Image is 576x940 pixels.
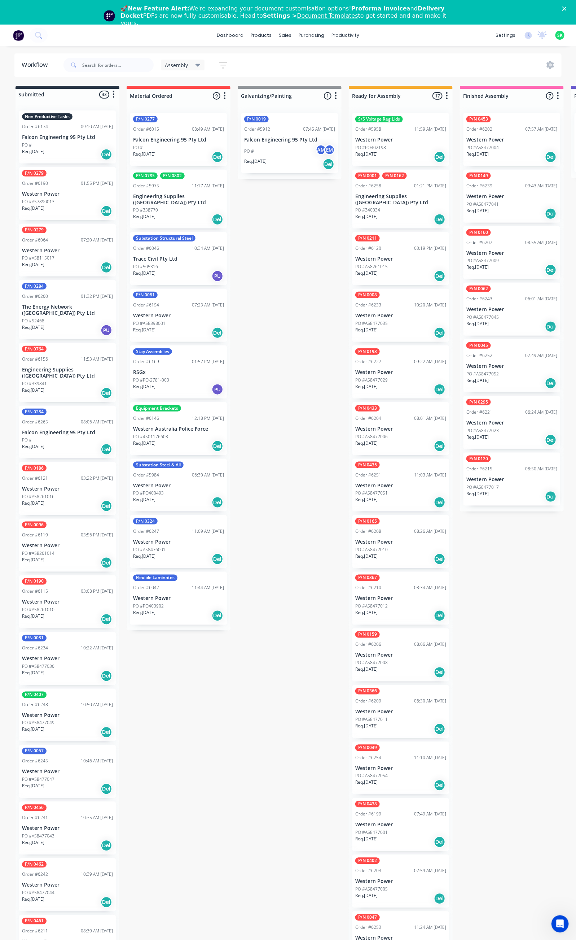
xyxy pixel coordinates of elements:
[414,528,446,535] div: 08:26 AM [DATE]
[466,491,489,497] p: Req. [DATE]
[130,113,227,166] div: P/N 0277Order #601508:49 AM [DATE]Falcon Engineering 95 Pty LtdPO #Req.[DATE]Del
[466,363,557,369] p: Western Power
[303,126,335,132] div: 07:45 AM [DATE]
[133,292,158,298] div: P/N 0081
[22,557,44,563] p: Req. [DATE]
[101,614,112,625] div: Del
[22,199,54,205] p: PO #A57890013
[355,603,388,610] p: PO #A58477012
[466,229,491,236] div: P/N 0160
[133,116,158,122] div: P/N 0277
[81,645,113,652] div: 10:22 AM [DATE]
[562,6,570,11] div: Close
[545,208,557,219] div: Del
[355,528,381,535] div: Order #6208
[130,459,227,512] div: Substation Steel & AliOrder #598406:30 AM [DATE]Western PowerPO #PO400493Req.[DATE]Del
[212,214,223,225] div: Del
[463,170,560,223] div: P/N 0149Order #623909:43 AM [DATE]Western PowerPO #A58477041Req.[DATE]Del
[382,173,407,179] div: P/N 0162
[355,641,381,648] div: Order #6206
[133,369,224,375] p: RSGx
[355,434,388,440] p: PO #A58477006
[81,419,113,425] div: 08:06 AM [DATE]
[22,380,47,387] p: PO #339841
[466,466,492,472] div: Order #6215
[355,256,446,262] p: Western Power
[19,110,116,164] div: Non Productive TasksOrder #617409:10 AM [DATE]Falcon Engineering 95 Pty LtdPO #Req.[DATE]Del
[165,61,188,69] span: Assembly
[133,462,184,468] div: Substation Steel & Ali
[466,409,492,415] div: Order #6221
[133,539,224,545] p: Western Power
[525,352,557,359] div: 07:49 AM [DATE]
[133,377,169,383] p: PO #PO-2781-003
[355,348,380,355] div: P/N 0193
[133,126,159,132] div: Order #6015
[323,158,334,170] div: Del
[133,585,159,591] div: Order #6042
[414,415,446,422] div: 08:01 AM [DATE]
[355,292,380,298] div: P/N 0008
[133,383,155,390] p: Req. [DATE]
[192,528,224,535] div: 11:09 AM [DATE]
[355,144,386,151] p: PO #PO402198
[466,321,489,327] p: Req. [DATE]
[414,126,446,132] div: 11:59 AM [DATE]
[192,126,224,132] div: 08:49 AM [DATE]
[212,327,223,339] div: Del
[434,610,445,622] div: Del
[466,137,557,143] p: Western Power
[192,302,224,308] div: 07:23 AM [DATE]
[13,30,24,41] img: Factory
[355,472,381,478] div: Order #6251
[355,213,378,220] p: Req. [DATE]
[434,440,445,452] div: Del
[22,430,113,436] p: Falcon Engineering 95 Pty Ltd
[466,183,492,189] div: Order #6239
[82,58,154,72] input: Search for orders...
[133,426,224,432] p: Western Australia Police Force
[22,387,44,393] p: Req. [DATE]
[545,378,557,389] div: Del
[101,205,112,217] div: Del
[212,497,223,508] div: Del
[466,371,499,377] p: PO #A58477052
[22,318,44,324] p: PO #52468
[133,518,158,525] div: P/N 0324
[133,348,172,355] div: Stay Assemblies
[133,270,155,277] p: Req. [DATE]
[352,628,449,682] div: P/N 0159Order #620608:06 AM [DATE]Western PowerPO #A58477008Req.[DATE]Del
[463,453,560,506] div: P/N 0120Order #621508:50 AM [DATE]Western PowerPO #A58477017Req.[DATE]Del
[22,613,44,620] p: Req. [DATE]
[192,358,224,365] div: 01:57 PM [DATE]
[466,144,499,151] p: PO #A58477004
[355,383,378,390] p: Req. [DATE]
[355,490,388,496] p: PO #A58477051
[133,547,166,553] p: PO #A58476001
[466,201,499,208] p: PO #A58477041
[355,320,388,327] p: PO #A58477035
[466,399,491,405] div: P/N 0295
[434,214,445,225] div: Del
[352,572,449,625] div: P/N 0367Order #621008:34 AM [DATE]Western PowerPO #A58477012Req.[DATE]Del
[133,553,155,560] p: Req. [DATE]
[101,325,112,336] div: PU
[545,491,557,502] div: Del
[355,610,378,616] p: Req. [DATE]
[19,462,116,515] div: P/N 0186Order #612103:22 PM [DATE]Western PowerPO #A58261016Req.[DATE]Del
[466,286,491,292] div: P/N 0062
[213,30,247,41] a: dashboard
[22,304,113,316] p: The Energy Network ([GEOGRAPHIC_DATA]) Pty Ltd
[463,283,560,336] div: P/N 0062Order #624306:01 AM [DATE]Western PowerPO #A58477045Req.[DATE]Del
[545,434,557,446] div: Del
[525,183,557,189] div: 09:43 AM [DATE]
[160,173,185,179] div: P/N 0802
[355,440,378,447] p: Req. [DATE]
[463,339,560,392] div: P/N 0045Order #625207:49 AM [DATE]Western PowerPO #A58477052Req.[DATE]Del
[133,327,155,333] p: Req. [DATE]
[466,377,489,384] p: Req. [DATE]
[22,443,44,450] p: Req. [DATE]
[355,547,388,553] p: PO #A58477010
[355,483,446,489] p: Western Power
[466,126,492,132] div: Order #6202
